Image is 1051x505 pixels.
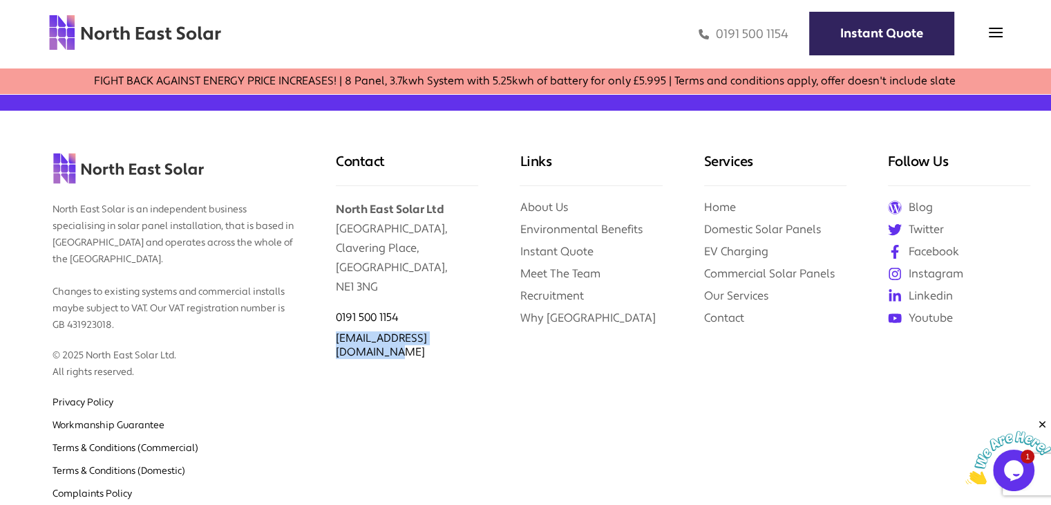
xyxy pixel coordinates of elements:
[704,244,768,259] a: EV Charging
[989,26,1003,39] img: menu icon
[704,200,736,214] a: Home
[520,152,662,186] h3: Links
[53,488,132,500] a: Complaints Policy
[888,200,1030,215] a: Blog
[699,26,709,42] img: phone icon
[704,311,744,325] a: Contact
[336,202,444,217] b: North East Solar Ltd
[336,311,399,324] a: 0191 500 1154
[888,267,902,281] img: instagram icon
[520,222,643,237] a: Environmental Benefits
[965,419,1051,484] iframe: chat widget
[53,442,198,454] a: Terms & Conditions (Commercial)
[336,331,427,359] a: [EMAIL_ADDRESS][DOMAIN_NAME]
[888,223,902,237] img: twitter icon
[520,311,655,325] a: Why [GEOGRAPHIC_DATA]
[888,311,902,325] img: youtube icon
[336,186,478,297] p: [GEOGRAPHIC_DATA], Clavering Place, [GEOGRAPHIC_DATA], NE1 3NG
[704,222,822,237] a: Domestic Solar Panels
[53,419,164,432] a: Workmanship Guarantee
[53,188,294,333] p: North East Solar is an independent business specialising in solar panel installation, that is bas...
[336,152,478,186] h3: Contact
[53,334,294,381] p: © 2025 North East Solar Ltd. All rights reserved.
[53,396,113,409] a: Privacy Policy
[53,465,185,477] a: Terms & Conditions (Domestic)
[520,266,600,281] a: Meet The Team
[704,288,769,303] a: Our Services
[888,311,1030,326] a: Youtube
[888,222,1030,237] a: Twitter
[704,152,846,186] h3: Services
[704,266,835,281] a: Commercial Solar Panels
[809,12,954,55] a: Instant Quote
[888,152,1030,186] h3: Follow Us
[48,14,222,51] img: north east solar logo
[520,288,583,303] a: Recruitment
[888,201,902,214] img: Wordpress icon
[888,288,1030,304] a: Linkedin
[699,26,788,42] a: 0191 500 1154
[888,266,1030,282] a: Instagram
[888,245,902,259] img: facebook icon
[888,244,1030,259] a: Facebook
[53,152,205,185] img: north east solar logo
[520,200,568,214] a: About Us
[520,244,593,259] a: Instant Quote
[888,289,902,303] img: linkedin icon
